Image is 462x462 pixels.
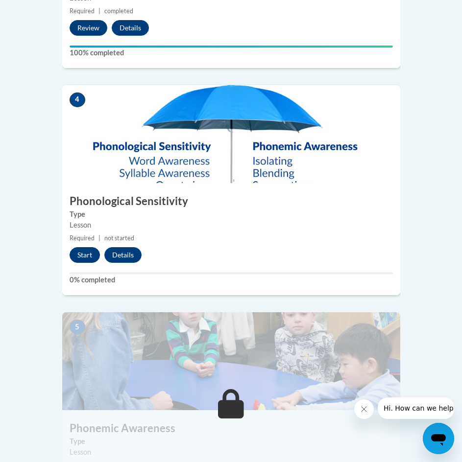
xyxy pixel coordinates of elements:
iframe: Message from company [378,397,454,419]
span: | [98,234,100,242]
button: Start [70,247,100,263]
span: 5 [70,320,85,334]
label: 100% completed [70,47,393,58]
span: Required [70,7,95,15]
img: Course Image [62,85,400,183]
div: Your progress [70,46,393,47]
span: Required [70,234,95,242]
div: Lesson [70,220,393,231]
h3: Phonemic Awareness [62,421,400,436]
label: 0% completed [70,275,393,285]
span: 4 [70,92,85,107]
label: Type [70,436,393,447]
span: completed [104,7,133,15]
label: Type [70,209,393,220]
span: | [98,7,100,15]
iframe: Button to launch messaging window [423,423,454,454]
button: Details [112,20,149,36]
div: Lesson [70,447,393,458]
button: Review [70,20,107,36]
span: not started [104,234,134,242]
img: Course Image [62,312,400,410]
iframe: Close message [354,399,374,419]
h3: Phonological Sensitivity [62,194,400,209]
button: Details [104,247,142,263]
span: Hi. How can we help? [6,7,79,15]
